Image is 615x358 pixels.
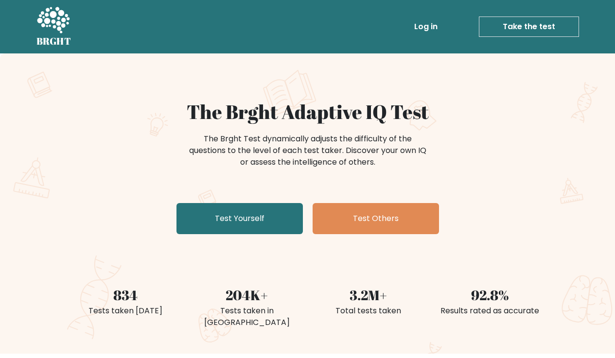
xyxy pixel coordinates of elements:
[70,285,180,305] div: 834
[192,285,302,305] div: 204K+
[479,17,579,37] a: Take the test
[176,203,303,234] a: Test Yourself
[314,305,423,317] div: Total tests taken
[192,305,302,328] div: Tests taken in [GEOGRAPHIC_DATA]
[435,285,545,305] div: 92.8%
[314,285,423,305] div: 3.2M+
[36,35,71,47] h5: BRGHT
[70,100,545,123] h1: The Brght Adaptive IQ Test
[186,133,429,168] div: The Brght Test dynamically adjusts the difficulty of the questions to the level of each test take...
[36,4,71,50] a: BRGHT
[313,203,439,234] a: Test Others
[70,305,180,317] div: Tests taken [DATE]
[410,17,441,36] a: Log in
[435,305,545,317] div: Results rated as accurate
